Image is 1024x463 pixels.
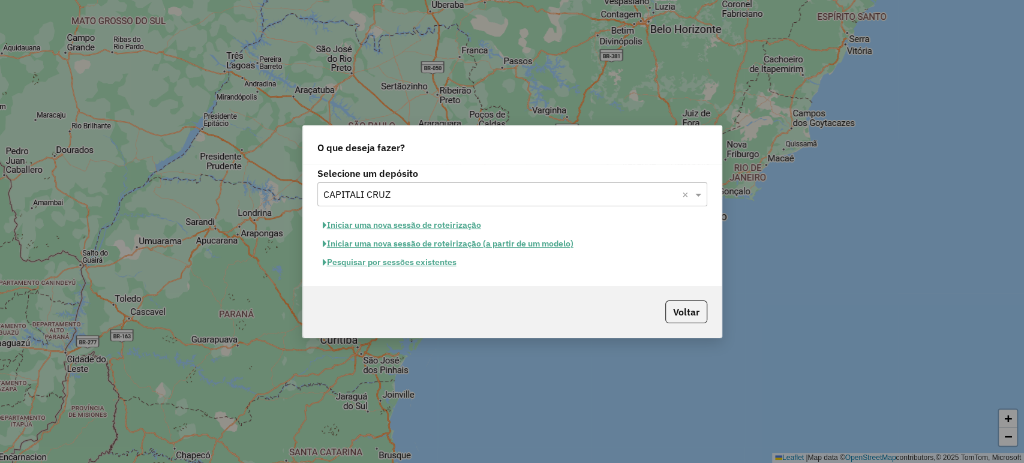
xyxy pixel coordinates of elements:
button: Voltar [665,300,707,323]
label: Selecione um depósito [317,166,707,181]
button: Pesquisar por sessões existentes [317,253,462,272]
span: Clear all [682,187,692,202]
button: Iniciar uma nova sessão de roteirização (a partir de um modelo) [317,234,579,253]
span: O que deseja fazer? [317,140,405,155]
button: Iniciar uma nova sessão de roteirização [317,216,487,234]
